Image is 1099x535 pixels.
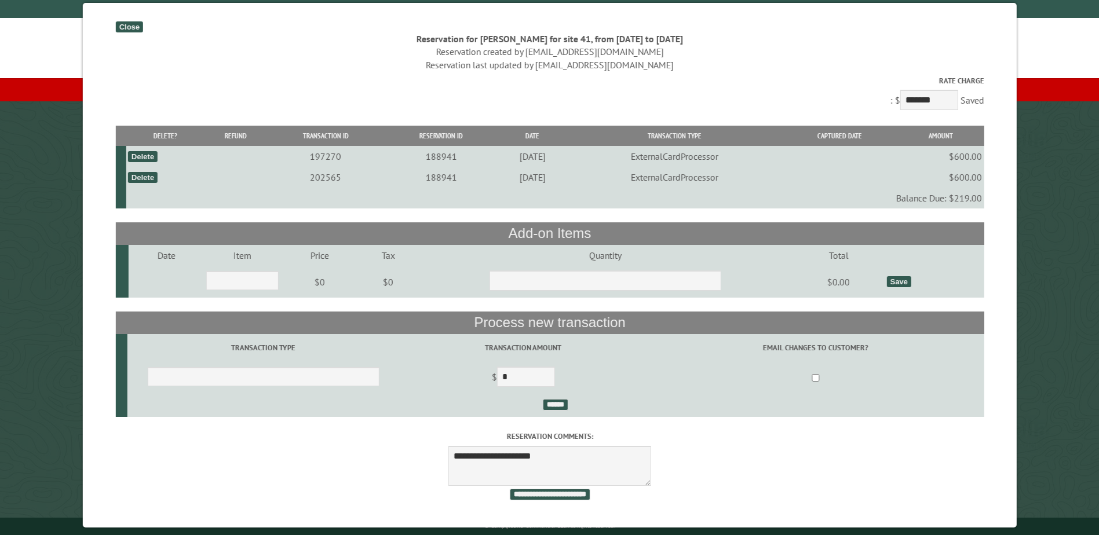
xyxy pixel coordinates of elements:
label: Rate Charge [115,75,984,86]
label: Email changes to customer? [649,342,982,353]
td: $600.00 [897,146,984,167]
th: Reservation ID [385,126,498,146]
div: Delete [127,151,157,162]
td: [DATE] [497,167,567,188]
td: Balance Due: $219.00 [126,188,984,208]
div: Delete [127,172,157,183]
td: 202565 [266,167,385,188]
td: 188941 [385,146,498,167]
td: $600.00 [897,167,984,188]
th: Delete? [126,126,204,146]
label: Transaction Type [129,342,397,353]
td: [DATE] [497,146,567,167]
th: Add-on Items [115,222,984,244]
th: Date [497,126,567,146]
div: Reservation for [PERSON_NAME] for site 41, from [DATE] to [DATE] [115,32,984,45]
td: $0 [358,266,418,298]
td: ExternalCardProcessor [567,167,782,188]
div: : $ [115,75,984,113]
span: Saved [960,94,984,106]
th: Amount [897,126,984,146]
label: Transaction Amount [401,342,645,353]
td: Tax [358,245,418,266]
label: Reservation comments: [115,431,984,442]
td: $0 [280,266,359,298]
td: $ [399,362,647,394]
td: Quantity [418,245,793,266]
td: Total [793,245,885,266]
div: Close [115,21,143,32]
td: 188941 [385,167,498,188]
td: $0.00 [793,266,885,298]
div: Reservation created by [EMAIL_ADDRESS][DOMAIN_NAME] [115,45,984,58]
td: ExternalCardProcessor [567,146,782,167]
td: Price [280,245,359,266]
th: Transaction ID [266,126,385,146]
div: Reservation last updated by [EMAIL_ADDRESS][DOMAIN_NAME] [115,58,984,71]
td: 197270 [266,146,385,167]
th: Transaction Type [567,126,782,146]
td: Item [205,245,280,266]
th: Process new transaction [115,312,984,334]
th: Refund [204,126,266,146]
th: Captured Date [782,126,897,146]
small: © Campground Commander LLC. All rights reserved. [484,522,615,530]
div: Save [886,276,911,287]
td: Date [129,245,205,266]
